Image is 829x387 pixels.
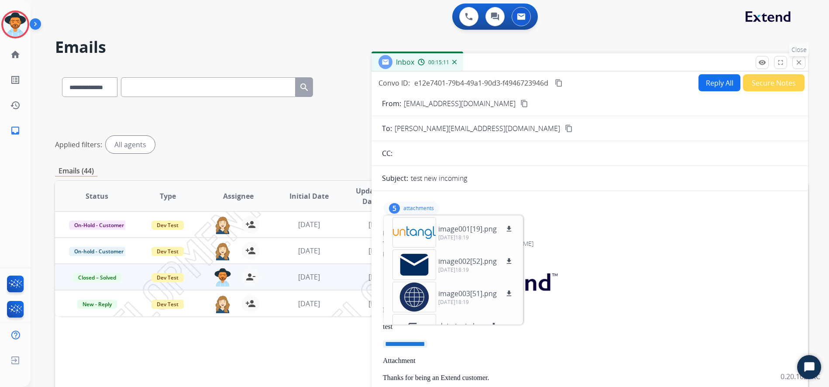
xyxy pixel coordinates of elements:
[396,57,414,67] span: Inbox
[245,245,256,256] mat-icon: person_add
[245,219,256,230] mat-icon: person_add
[777,59,784,66] mat-icon: fullscreen
[214,242,231,260] img: agent-avatar
[698,74,740,91] button: Reply All
[298,272,320,282] span: [DATE]
[69,247,129,256] span: On-hold - Customer
[383,357,797,365] p: Attachment
[411,173,467,183] p: test new incoming
[368,246,390,256] span: [DATE]
[555,79,563,87] mat-icon: content_copy
[781,371,820,382] p: 0.20.1027RC
[151,273,184,282] span: Dev Test
[245,298,256,309] mat-icon: person_add
[414,78,548,88] span: e12e7401-79b4-49a1-90d3-f4946723946d
[404,98,516,109] p: [EMAIL_ADDRESS][DOMAIN_NAME]
[298,299,320,308] span: [DATE]
[505,257,513,265] mat-icon: download
[797,355,821,379] button: Start Chat
[403,205,434,212] p: attachments
[368,299,390,308] span: [DATE]
[298,246,320,256] span: [DATE]
[55,38,808,56] h2: Emails
[438,288,497,299] p: image003[51].png
[151,247,184,256] span: Dev Test
[382,173,408,183] p: Subject:
[438,266,514,273] p: [DATE]18:19
[55,139,102,150] p: Applied filters:
[383,306,797,314] p: Hi [PERSON_NAME],
[73,273,121,282] span: Closed – Solved
[382,123,392,134] p: To:
[106,136,155,153] div: All agents
[351,186,390,207] span: Updated Date
[214,295,231,313] img: agent-avatar
[743,74,805,91] button: Secure Notes
[383,229,797,238] div: From:
[438,299,514,306] p: [DATE]18:19
[10,125,21,136] mat-icon: inbox
[383,250,797,259] div: Date:
[214,268,231,287] img: agent-avatar
[69,221,129,230] span: On-Hold - Customer
[160,191,176,201] span: Type
[565,124,573,132] mat-icon: content_copy
[438,224,497,234] p: image001[19].png
[438,234,514,241] p: [DATE]18:19
[151,300,184,309] span: Dev Test
[298,220,320,229] span: [DATE]
[55,166,97,176] p: Emails (44)
[758,59,766,66] mat-icon: remove_red_eye
[245,272,256,282] mat-icon: person_remove
[789,43,809,56] p: Close
[368,272,390,282] span: [DATE]
[438,256,497,266] p: image002[52].png
[505,225,513,233] mat-icon: download
[77,300,117,309] span: New - Reply
[395,123,560,134] span: [PERSON_NAME][EMAIL_ADDRESS][DOMAIN_NAME]
[383,239,797,248] div: To:
[10,49,21,60] mat-icon: home
[383,323,797,331] p: test
[792,56,805,69] button: Close
[10,100,21,111] mat-icon: history
[214,216,231,234] img: agent-avatar
[223,191,254,201] span: Assignee
[368,220,390,229] span: [DATE]
[382,148,392,159] p: CC:
[382,98,401,109] p: From:
[3,12,28,37] img: avatar
[490,322,498,330] mat-icon: download
[299,82,310,93] mat-icon: search
[86,191,108,201] span: Status
[151,221,184,230] span: Dev Test
[407,322,421,336] mat-icon: file_copy
[803,361,815,373] svg: Open Chat
[10,75,21,85] mat-icon: list_alt
[383,374,797,382] p: Thanks for being an Extend customer.
[505,290,513,297] mat-icon: download
[378,78,410,88] p: Convo ID:
[438,321,482,331] p: data test.xlsx
[428,59,449,66] span: 00:15:11
[520,100,528,107] mat-icon: content_copy
[289,191,329,201] span: Initial Date
[795,59,803,66] mat-icon: close
[389,203,400,214] div: 5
